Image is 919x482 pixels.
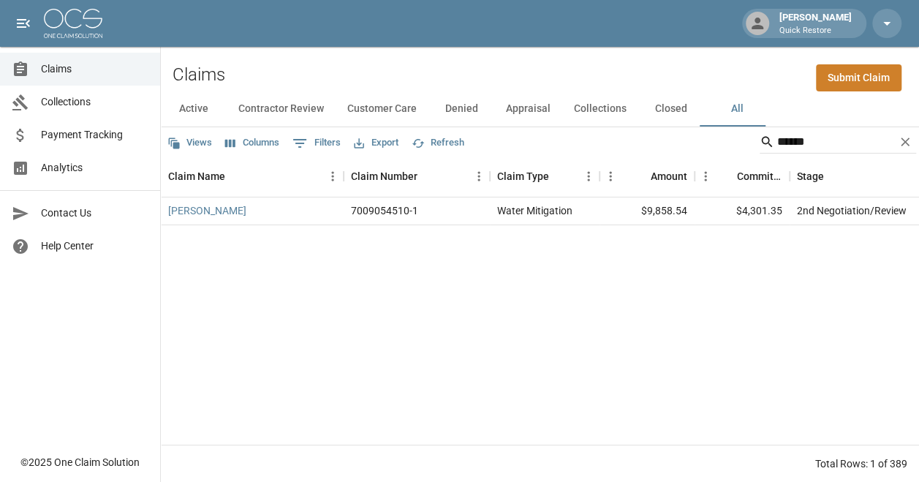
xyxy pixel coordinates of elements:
[227,91,336,127] button: Contractor Review
[638,91,704,127] button: Closed
[164,132,216,154] button: Views
[737,156,782,197] div: Committed Amount
[494,91,562,127] button: Appraisal
[779,25,852,37] p: Quick Restore
[760,130,916,157] div: Search
[173,64,225,86] h2: Claims
[695,165,716,187] button: Menu
[797,156,824,197] div: Stage
[351,156,417,197] div: Claim Number
[468,165,490,187] button: Menu
[600,197,695,225] div: $9,858.54
[408,132,468,154] button: Refresh
[289,132,344,155] button: Show filters
[161,91,919,127] div: dynamic tabs
[417,166,438,187] button: Sort
[774,10,858,37] div: [PERSON_NAME]
[497,203,572,218] div: Water Mitigation
[894,131,916,153] button: Clear
[41,61,148,77] span: Claims
[816,64,901,91] a: Submit Claim
[41,94,148,110] span: Collections
[695,156,790,197] div: Committed Amount
[716,166,737,187] button: Sort
[562,91,638,127] button: Collections
[428,91,494,127] button: Denied
[704,91,770,127] button: All
[490,156,600,197] div: Claim Type
[225,166,246,187] button: Sort
[41,160,148,176] span: Analytics
[497,156,549,197] div: Claim Type
[41,206,148,221] span: Contact Us
[222,132,283,154] button: Select columns
[815,456,907,471] div: Total Rows: 1 of 389
[20,455,140,470] div: © 2025 One Claim Solution
[41,238,148,254] span: Help Center
[549,166,570,187] button: Sort
[797,203,907,218] div: 2nd Negotiation/Review
[168,156,225,197] div: Claim Name
[44,9,102,38] img: ocs-logo-white-transparent.png
[336,91,428,127] button: Customer Care
[824,166,844,187] button: Sort
[651,156,687,197] div: Amount
[695,197,790,225] div: $4,301.35
[161,91,227,127] button: Active
[168,203,246,218] a: [PERSON_NAME]
[630,166,651,187] button: Sort
[600,165,621,187] button: Menu
[41,127,148,143] span: Payment Tracking
[322,165,344,187] button: Menu
[600,156,695,197] div: Amount
[350,132,402,154] button: Export
[161,156,344,197] div: Claim Name
[9,9,38,38] button: open drawer
[578,165,600,187] button: Menu
[344,156,490,197] div: Claim Number
[351,203,418,218] div: 7009054510-1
